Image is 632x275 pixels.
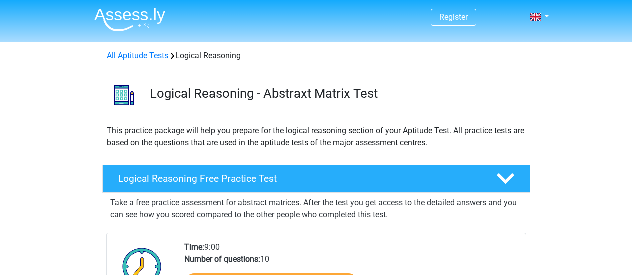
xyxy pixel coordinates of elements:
[184,254,260,264] b: Number of questions:
[150,86,522,101] h3: Logical Reasoning - Abstraxt Matrix Test
[184,242,204,252] b: Time:
[439,12,468,22] a: Register
[94,8,165,31] img: Assessly
[107,125,526,149] p: This practice package will help you prepare for the logical reasoning section of your Aptitude Te...
[98,165,534,193] a: Logical Reasoning Free Practice Test
[118,173,480,184] h4: Logical Reasoning Free Practice Test
[103,74,145,116] img: logical reasoning
[107,51,168,60] a: All Aptitude Tests
[110,197,522,221] p: Take a free practice assessment for abstract matrices. After the test you get access to the detai...
[103,50,530,62] div: Logical Reasoning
